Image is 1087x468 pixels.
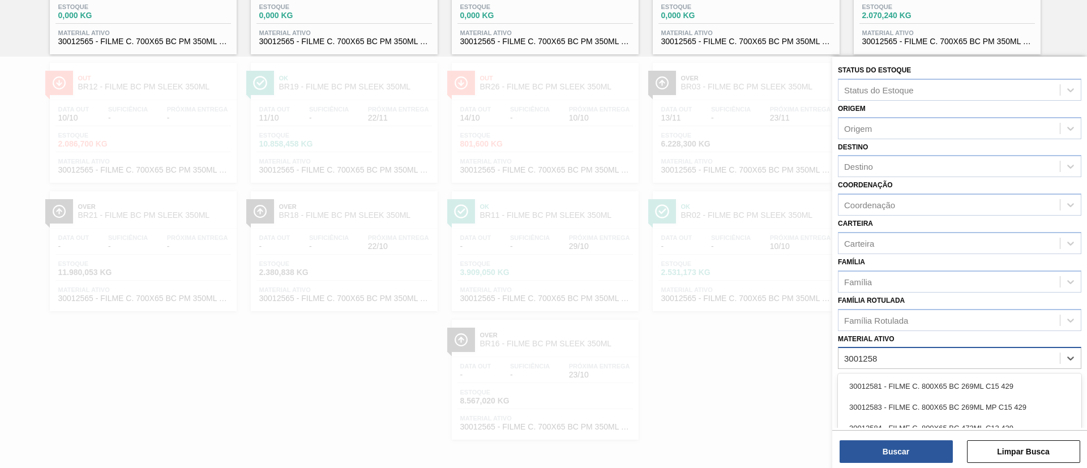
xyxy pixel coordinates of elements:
span: 0,000 KG [661,11,741,20]
a: ÍconeOkBR10 - FILME BC PM SLEEK 350MLData out20/12Suficiência-Próxima Entrega-Estoque12.614,150 K... [845,54,1046,183]
label: Carteira [838,220,873,227]
div: Origem [844,123,872,133]
span: 0,000 KG [58,11,138,20]
a: ÍconeOutBR12 - FILME BC PM SLEEK 350MLData out10/10Suficiência-Próxima Entrega-Estoque2.086,700 K... [41,54,242,183]
span: Material ativo [862,29,1032,36]
div: Status do Estoque [844,85,914,95]
span: Estoque [862,3,942,10]
span: 30012565 - FILME C. 700X65 BC PM 350ML SLK C12 429 [862,37,1032,46]
span: 2.070,240 KG [862,11,942,20]
span: Material ativo [661,29,831,36]
label: Destino [838,143,868,151]
div: Carteira [844,238,874,248]
span: Estoque [661,3,741,10]
label: Material ativo [838,335,895,343]
span: 30012565 - FILME C. 700X65 BC PM 350ML SLK C12 429 [661,37,831,46]
div: 30012584 - FILME C. 800X65 BC 473ML C12 429 [838,418,1081,439]
label: Família [838,258,865,266]
span: 30012565 - FILME C. 700X65 BC PM 350ML SLK C12 429 [259,37,429,46]
span: 30012565 - FILME C. 700X65 BC PM 350ML SLK C12 429 [58,37,228,46]
a: ÍconeOkBR19 - FILME BC PM SLEEK 350MLData out11/10Suficiência-Próxima Entrega22/11Estoque10.858,4... [242,54,443,183]
div: 30012581 - FILME C. 800X65 BC 269ML C15 429 [838,376,1081,397]
a: ÍconeOverBR03 - FILME BC PM SLEEK 350MLData out13/11Suficiência-Próxima Entrega23/11Estoque6.228,... [644,54,845,183]
a: ÍconeOutBR26 - FILME BC PM SLEEK 350MLData out14/10Suficiência-Próxima Entrega10/10Estoque801,600... [443,54,644,183]
span: Estoque [460,3,540,10]
span: Material ativo [259,29,429,36]
span: 0,000 KG [460,11,540,20]
span: 30012565 - FILME C. 700X65 BC PM 350ML SLK C12 429 [460,37,630,46]
div: 30012583 - FILME C. 800X65 BC 269ML MP C15 429 [838,397,1081,418]
label: Família Rotulada [838,297,905,304]
div: Família [844,277,872,286]
label: Coordenação [838,181,893,189]
label: Status do Estoque [838,66,911,74]
label: Origem [838,105,866,113]
div: Família Rotulada [844,315,908,325]
span: 0,000 KG [259,11,339,20]
span: Estoque [58,3,138,10]
span: Estoque [259,3,339,10]
span: Material ativo [460,29,630,36]
div: Coordenação [844,200,895,210]
div: Destino [844,162,873,171]
span: Material ativo [58,29,228,36]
